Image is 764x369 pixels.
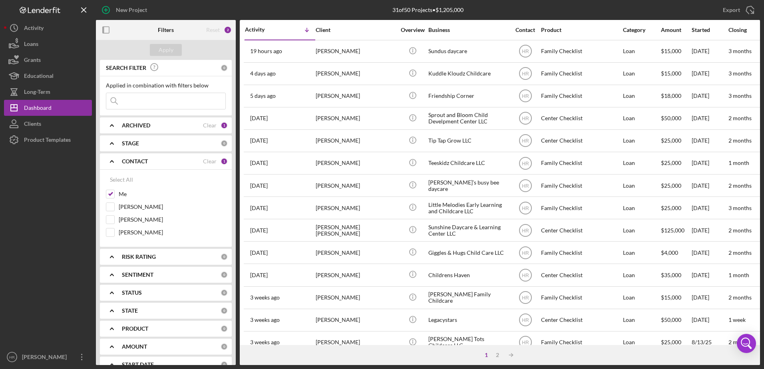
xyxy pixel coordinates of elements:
[316,220,396,241] div: [PERSON_NAME] [PERSON_NAME]
[398,27,428,33] div: Overview
[623,130,660,151] div: Loan
[221,158,228,165] div: 1
[492,352,503,358] div: 2
[541,153,621,174] div: Family Checklist
[692,130,728,151] div: [DATE]
[250,137,268,144] time: 2025-08-26 18:13
[541,27,621,33] div: Product
[541,41,621,62] div: Family Checklist
[221,361,228,368] div: 0
[221,122,228,129] div: 1
[250,339,280,345] time: 2025-08-13 21:30
[203,158,217,165] div: Clear
[158,27,174,33] b: Filters
[316,242,396,263] div: [PERSON_NAME]
[661,41,691,62] div: $15,000
[122,122,150,129] b: ARCHIVED
[692,41,728,62] div: [DATE]
[510,27,540,33] div: Contact
[522,205,529,211] text: HR
[692,108,728,129] div: [DATE]
[4,116,92,132] button: Clients
[150,44,182,56] button: Apply
[541,242,621,263] div: Family Checklist
[224,26,232,34] div: 2
[250,272,268,278] time: 2025-08-16 18:53
[623,27,660,33] div: Category
[541,85,621,107] div: Family Checklist
[96,2,155,18] button: New Project
[728,316,746,323] time: 1 week
[428,197,508,218] div: Little Melodies Early Learning and Childcare LLC
[428,130,508,151] div: Tip Tap Grow LLC
[24,100,52,118] div: Dashboard
[728,182,752,189] time: 2 months
[692,175,728,196] div: [DATE]
[623,108,660,129] div: Loan
[541,197,621,218] div: Family Checklist
[106,65,146,71] b: SEARCH FILTER
[24,116,41,134] div: Clients
[316,85,396,107] div: [PERSON_NAME]
[24,36,38,54] div: Loans
[159,44,173,56] div: Apply
[522,116,529,121] text: HR
[428,153,508,174] div: Teeskidz Childcare LLC
[692,197,728,218] div: [DATE]
[316,332,396,353] div: [PERSON_NAME]
[715,2,760,18] button: Export
[541,264,621,286] div: Center Checklist
[522,273,529,278] text: HR
[692,27,728,33] div: Started
[250,183,268,189] time: 2025-08-25 13:07
[522,183,529,188] text: HR
[316,309,396,331] div: [PERSON_NAME]
[119,190,226,198] label: Me
[316,197,396,218] div: [PERSON_NAME]
[661,175,691,196] div: $25,000
[24,132,71,150] div: Product Templates
[728,204,752,211] time: 3 months
[623,85,660,107] div: Loan
[428,175,508,196] div: [PERSON_NAME]’s busy bee daycare
[692,153,728,174] div: [DATE]
[661,153,691,174] div: $25,000
[4,100,92,116] button: Dashboard
[24,84,50,102] div: Long-Term
[122,325,148,332] b: PRODUCT
[692,220,728,241] div: [DATE]
[9,355,15,359] text: HR
[541,309,621,331] div: Center Checklist
[623,175,660,196] div: Loan
[692,63,728,84] div: [DATE]
[522,317,529,323] text: HR
[522,71,529,77] text: HR
[623,220,660,241] div: Loan
[4,20,92,36] button: Activity
[24,52,41,70] div: Grants
[728,294,752,301] time: 2 months
[245,26,280,33] div: Activity
[122,361,154,368] b: START DATE
[428,287,508,308] div: [PERSON_NAME] Family Childcare
[316,63,396,84] div: [PERSON_NAME]
[392,7,464,13] div: 31 of 50 Projects • $1,205,000
[221,343,228,350] div: 0
[661,242,691,263] div: $4,000
[623,197,660,218] div: Loan
[316,287,396,308] div: [PERSON_NAME]
[4,84,92,100] button: Long-Term
[692,242,728,263] div: [DATE]
[661,220,691,241] div: $125,000
[316,41,396,62] div: [PERSON_NAME]
[522,295,529,301] text: HR
[24,20,44,38] div: Activity
[122,158,148,165] b: CONTACT
[428,264,508,286] div: Childrens Haven
[20,349,72,367] div: [PERSON_NAME]
[661,332,691,353] div: $25,000
[122,290,142,296] b: STATUS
